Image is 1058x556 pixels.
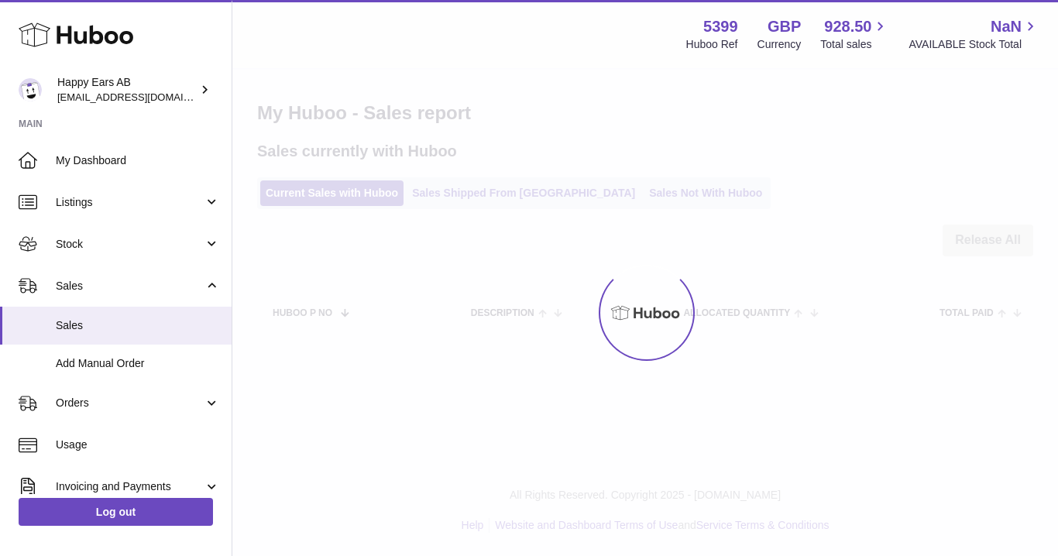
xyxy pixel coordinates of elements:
a: NaN AVAILABLE Stock Total [909,16,1039,52]
div: Happy Ears AB [57,75,197,105]
a: 928.50 Total sales [820,16,889,52]
div: Huboo Ref [686,37,738,52]
span: My Dashboard [56,153,220,168]
span: Sales [56,318,220,333]
span: Sales [56,279,204,293]
strong: GBP [768,16,801,37]
img: 3pl@happyearsearplugs.com [19,78,42,101]
div: Currency [757,37,802,52]
a: Log out [19,498,213,526]
span: Listings [56,195,204,210]
span: Usage [56,438,220,452]
span: Stock [56,237,204,252]
span: [EMAIL_ADDRESS][DOMAIN_NAME] [57,91,228,103]
span: Total sales [820,37,889,52]
span: 928.50 [824,16,871,37]
span: Invoicing and Payments [56,479,204,494]
strong: 5399 [703,16,738,37]
span: NaN [991,16,1022,37]
span: AVAILABLE Stock Total [909,37,1039,52]
span: Add Manual Order [56,356,220,371]
span: Orders [56,396,204,410]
